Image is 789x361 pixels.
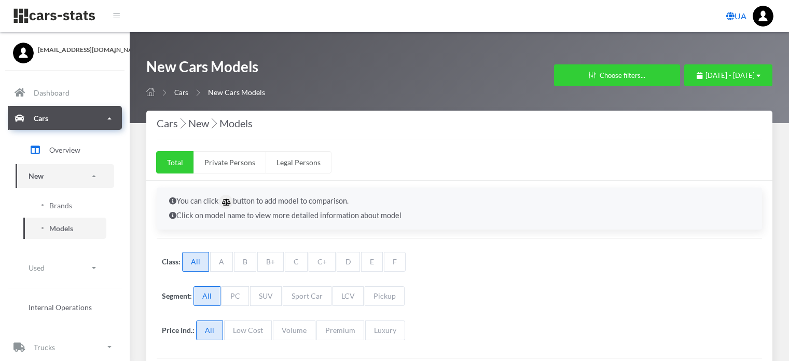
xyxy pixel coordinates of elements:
[384,252,406,272] span: F
[16,165,114,188] a: New
[174,88,188,97] a: Cars
[13,8,96,24] img: navbar brand
[365,286,405,306] span: Pickup
[224,320,272,340] span: Low Cost
[8,335,122,359] a: Trucks
[38,45,117,55] span: [EMAIL_ADDRESS][DOMAIN_NAME]
[34,341,55,354] p: Trucks
[182,252,209,272] span: All
[250,286,282,306] span: SUV
[365,320,405,340] span: Luxury
[29,302,92,313] span: Internal Operations
[285,252,308,272] span: C
[554,64,680,86] button: Choose filters...
[273,320,315,340] span: Volume
[146,57,265,82] h1: New Cars Models
[684,64,772,86] button: [DATE] - [DATE]
[162,290,192,301] label: Segment:
[333,286,364,306] span: LCV
[29,170,44,183] p: New
[16,297,114,318] a: Internal Operations
[8,81,122,105] a: Dashboard
[29,261,45,274] p: Used
[16,256,114,279] a: Used
[316,320,364,340] span: Premium
[722,6,751,26] a: UA
[266,151,331,173] a: Legal Persons
[23,218,106,239] a: Models
[196,320,223,340] span: All
[34,112,48,125] p: Cars
[234,252,256,272] span: B
[162,325,195,336] label: Price Ind.:
[49,144,80,155] span: Overview
[257,252,284,272] span: B+
[208,88,265,97] span: New Cars Models
[309,252,336,272] span: C+
[8,106,122,130] a: Cars
[337,252,360,272] span: D
[705,71,755,79] span: [DATE] - [DATE]
[157,188,762,230] div: You can click button to add model to comparison. Click on model name to view more detailed inform...
[49,223,73,234] span: Models
[162,256,181,267] label: Class:
[156,151,194,173] a: Total
[157,115,762,131] h4: Cars New Models
[283,286,331,306] span: Sport Car
[34,86,70,99] p: Dashboard
[193,286,220,306] span: All
[210,252,233,272] span: A
[13,43,117,55] a: [EMAIL_ADDRESS][DOMAIN_NAME]
[753,6,773,26] img: ...
[49,200,72,211] span: Brands
[23,195,106,216] a: Brands
[222,286,249,306] span: PC
[361,252,383,272] span: E
[16,137,114,163] a: Overview
[193,151,266,173] a: Private Persons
